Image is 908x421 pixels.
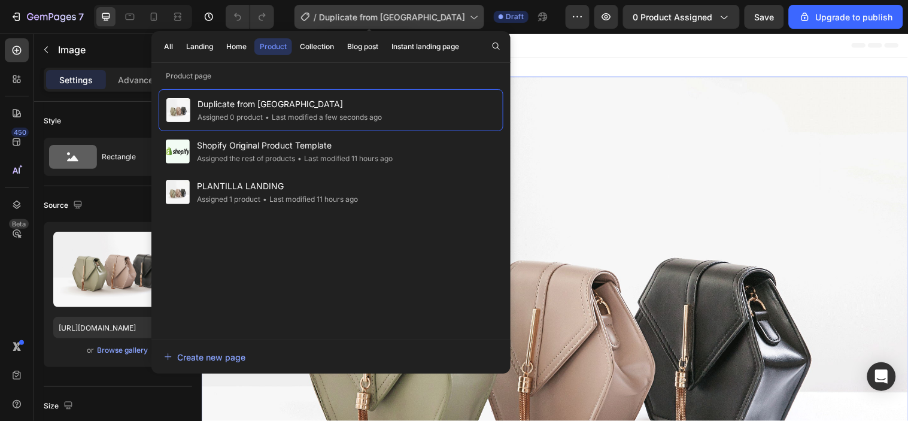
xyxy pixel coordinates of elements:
span: • [297,154,302,163]
img: preview-image [53,232,183,307]
span: Duplicate from [GEOGRAPHIC_DATA] [319,11,465,23]
button: Create new page [163,345,499,369]
span: • [265,113,269,122]
p: Product page [151,70,511,82]
span: Save [755,12,775,22]
span: or [87,343,95,358]
div: Instant landing page [391,41,459,52]
button: Product [254,38,292,55]
span: Shopify Original Product Template [197,138,393,153]
button: Instant landing page [386,38,464,55]
div: Undo/Redo [226,5,274,29]
div: Create new page [164,351,245,364]
input: https://example.com/image.jpg [53,317,183,338]
div: Blog post [347,41,378,52]
iframe: Design area [201,34,908,421]
button: 7 [5,5,89,29]
p: Advanced [118,74,159,86]
span: 0 product assigned [633,11,713,23]
button: Collection [294,38,339,55]
button: 0 product assigned [623,5,740,29]
div: Browse gallery [98,345,148,356]
div: Size [44,398,75,414]
div: Last modified 11 hours ago [295,153,393,165]
span: Draft [506,11,524,22]
div: Assigned 1 product [197,193,260,205]
button: Blog post [342,38,384,55]
button: Upgrade to publish [789,5,903,29]
div: Collection [300,41,334,52]
p: Image [58,43,160,57]
div: Assigned 0 product [198,111,263,123]
div: Product [260,41,287,52]
div: Style [44,116,61,126]
div: Last modified a few seconds ago [263,111,382,123]
div: Source [44,198,85,214]
div: Assigned the rest of products [197,153,295,165]
p: 7 [78,10,84,24]
button: Home [221,38,252,55]
span: • [263,195,267,204]
div: Last modified 11 hours ago [260,193,358,205]
div: Open Intercom Messenger [867,362,896,391]
div: Beta [9,219,29,229]
div: Home [226,41,247,52]
div: Rectangle [102,143,175,171]
p: Settings [59,74,93,86]
button: Browse gallery [97,344,149,356]
div: Upgrade to publish [799,11,893,23]
span: / [314,11,317,23]
span: PLANTILLA LANDING [197,179,358,193]
span: Duplicate from [GEOGRAPHIC_DATA] [198,97,382,111]
div: 450 [11,128,29,137]
button: Save [745,5,784,29]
